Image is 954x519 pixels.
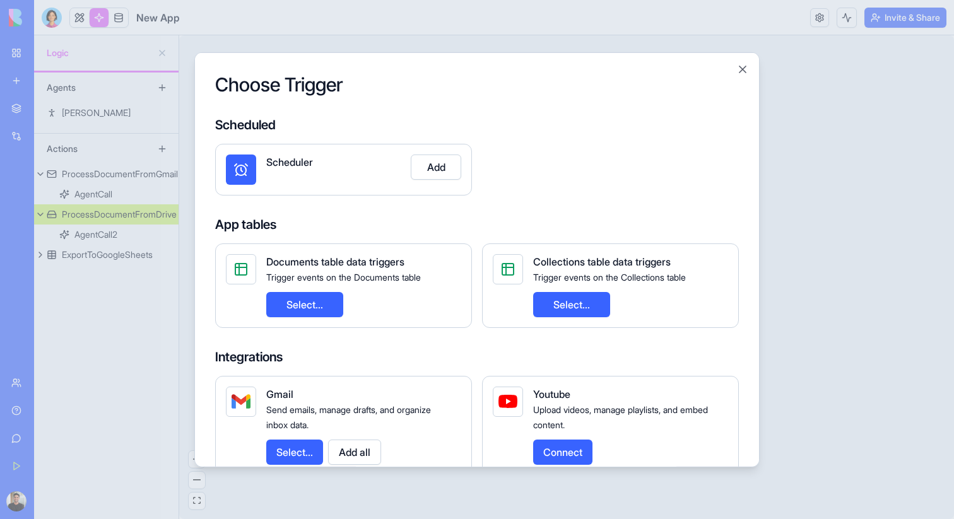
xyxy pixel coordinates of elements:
button: Add all [328,439,381,464]
h4: App tables [215,215,739,233]
span: Gmail [266,387,293,400]
span: Scheduler [266,155,313,168]
span: Youtube [533,387,570,400]
span: Upload videos, manage playlists, and embed content. [533,404,708,429]
h2: Choose Trigger [215,73,739,95]
button: Select... [266,291,343,317]
button: Select... [533,291,610,317]
h4: Scheduled [215,115,739,133]
button: Add [411,154,461,179]
h4: Integrations [215,347,739,365]
span: Trigger events on the Documents table [266,271,421,282]
button: Select... [266,439,323,464]
button: Connect [533,439,592,464]
span: Collections table data triggers [533,255,671,267]
span: Trigger events on the Collections table [533,271,686,282]
span: Documents table data triggers [266,255,404,267]
span: Send emails, manage drafts, and organize inbox data. [266,404,431,429]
